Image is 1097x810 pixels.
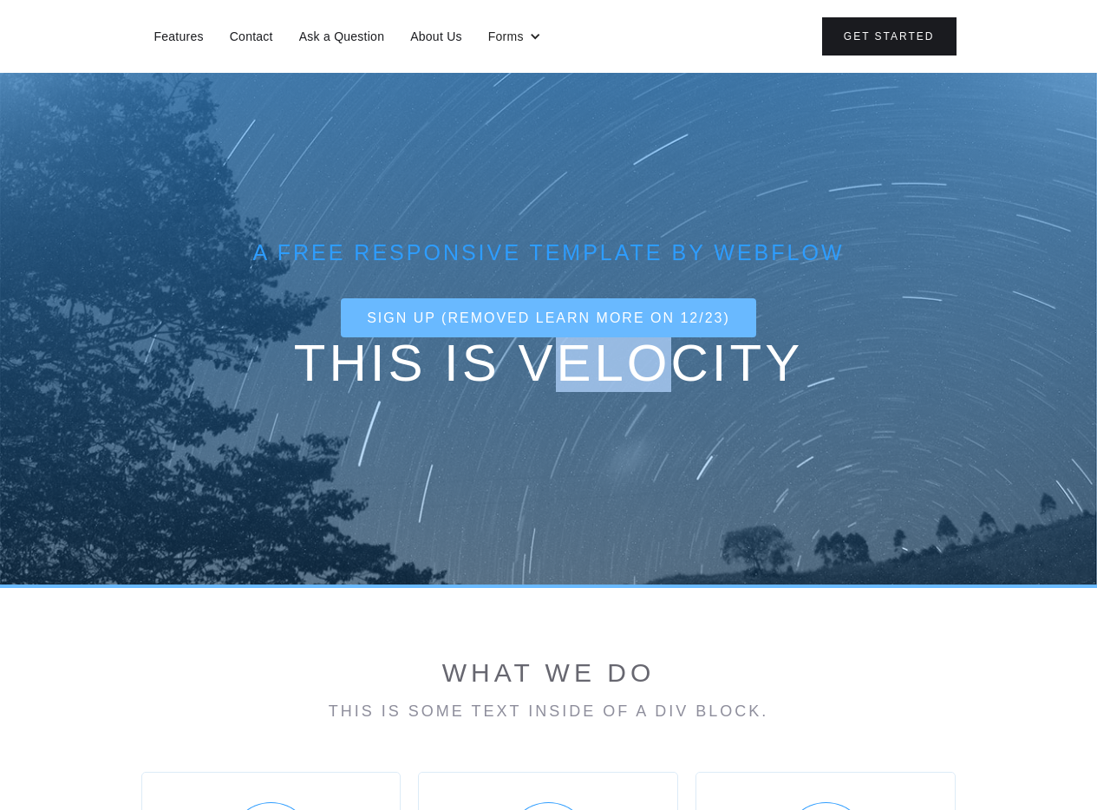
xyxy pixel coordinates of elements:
a: Features [146,25,212,48]
a: About Us [402,25,471,48]
div: A free reSPonsive template by webflow [141,242,957,264]
a: Get Started [822,17,957,56]
div: This is some text inside of a div block. [141,702,957,720]
a: sign up (removed learn more on 12/23) [341,298,756,337]
a: Ask a Question [291,25,393,48]
a: Contact [221,25,282,48]
h2: what we do [141,657,957,689]
div: Forms [480,23,550,49]
div: Forms [488,28,524,45]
